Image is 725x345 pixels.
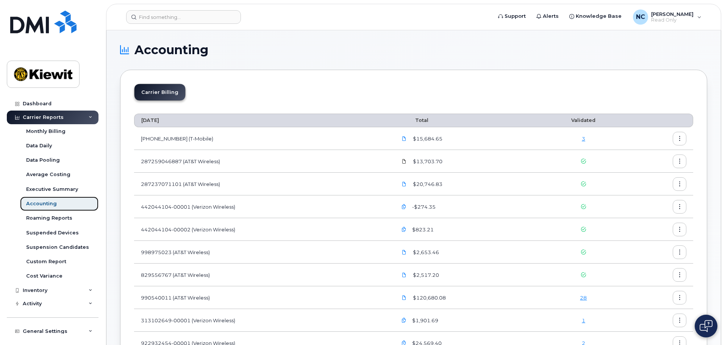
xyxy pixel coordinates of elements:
[397,291,411,304] a: Kiewit.990540011_20250727_F.pdf
[582,136,585,142] a: 3
[411,226,434,233] span: $823.21
[411,249,439,256] span: $2,653.46
[134,264,390,286] td: 829556767 (AT&T Wireless)
[134,241,390,264] td: 998975023 (AT&T Wireless)
[411,294,446,301] span: $120,680.08
[397,245,411,259] a: Kiewit.998975023_20250708_F.pdf
[397,132,411,145] a: Kiewit.973402207.statement-DETAIL-Jun30-Jul292025.pdf
[134,44,208,56] span: Accounting
[397,177,411,190] a: Kiewit.287237071101_20250702_F.pdf
[397,117,428,123] span: Total
[411,158,442,165] span: $13,703.70
[134,195,390,218] td: 442044104-00001 (Verizon Wireless)
[134,173,390,195] td: 287237071101 (AT&T Wireless)
[134,218,390,241] td: 442044104-00002 (Verizon Wireless)
[397,155,411,168] a: Kiewit.287259046887_20250702_F.pdf
[134,127,390,150] td: [PHONE_NUMBER] (T-Mobile)
[539,114,628,127] th: Validated
[397,268,411,281] a: Kiewit.829556767_20250702_F.pdf
[411,181,442,188] span: $20,746.83
[134,150,390,173] td: 287259046887 (AT&T Wireless)
[411,135,442,142] span: $15,684.65
[134,286,390,309] td: 990540011 (AT&T Wireless)
[134,309,390,332] td: 313102649-00001 (Verizon Wireless)
[411,272,439,279] span: $2,517.20
[411,203,436,211] span: -$274.35
[134,114,390,127] th: [DATE]
[411,317,438,324] span: $1,901.69
[700,320,712,332] img: Open chat
[582,317,585,323] a: 1
[580,295,587,301] a: 28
